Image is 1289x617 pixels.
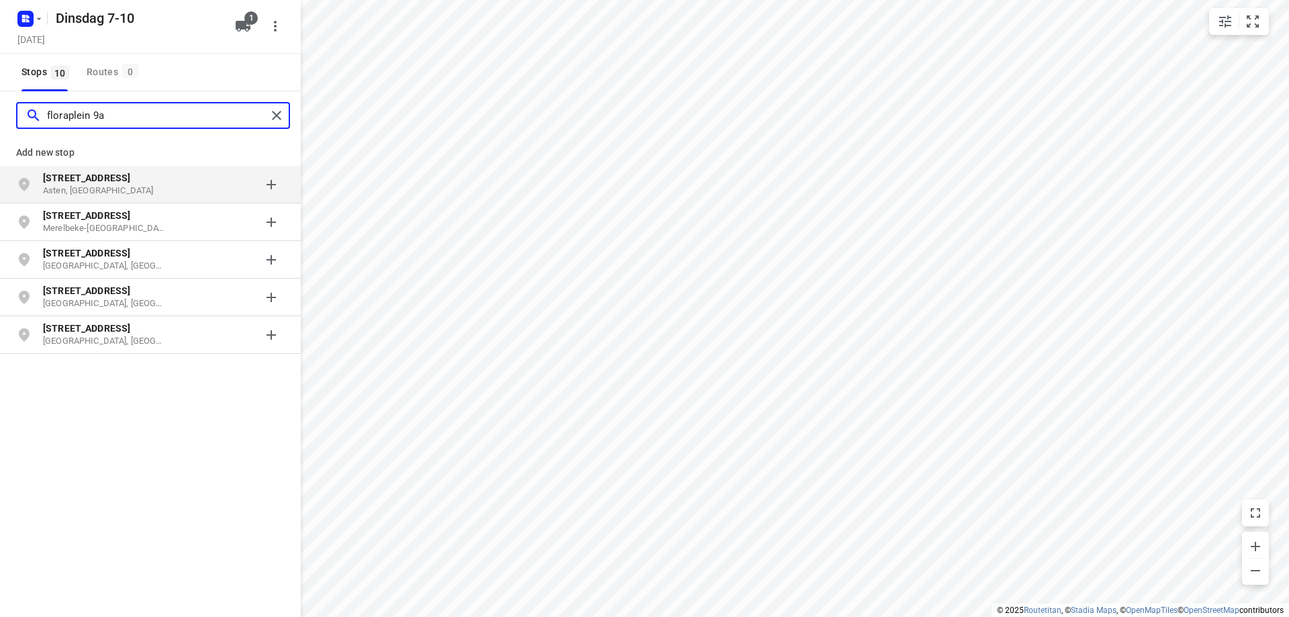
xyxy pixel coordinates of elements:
button: Map settings [1212,8,1239,35]
b: [STREET_ADDRESS] [43,248,130,258]
a: OpenStreetMap [1184,606,1239,615]
div: small contained button group [1209,8,1269,35]
h5: Dinsdag 7-10 [50,7,224,29]
b: [STREET_ADDRESS] [43,323,130,334]
button: Fit zoom [1239,8,1266,35]
p: Asten, [GEOGRAPHIC_DATA] [43,185,166,197]
p: [GEOGRAPHIC_DATA], [GEOGRAPHIC_DATA] [43,297,166,310]
li: © 2025 , © , © © contributors [997,606,1284,615]
span: Stops [21,64,73,81]
span: 10 [51,66,69,79]
a: OpenMapTiles [1126,606,1178,615]
p: Add new stop [16,144,285,160]
span: 0 [122,64,138,78]
button: More [262,13,289,40]
a: Stadia Maps [1071,606,1116,615]
p: [GEOGRAPHIC_DATA], [GEOGRAPHIC_DATA] [43,335,166,348]
span: 1 [244,11,258,25]
p: [GEOGRAPHIC_DATA], [GEOGRAPHIC_DATA] [43,260,166,273]
b: [STREET_ADDRESS] [43,285,130,296]
b: [STREET_ADDRESS] [43,173,130,183]
div: Routes [87,64,142,81]
p: Merelbeke-[GEOGRAPHIC_DATA], [GEOGRAPHIC_DATA] [43,222,166,235]
input: Add or search stops [47,105,267,126]
a: Routetitan [1024,606,1061,615]
button: 1 [230,13,256,40]
b: [STREET_ADDRESS] [43,210,130,221]
h5: Project date [12,32,50,47]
